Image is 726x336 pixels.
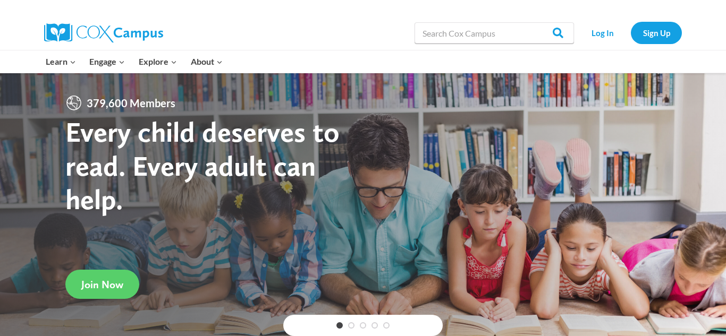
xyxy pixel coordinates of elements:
[579,22,682,44] nav: Secondary Navigation
[65,270,139,299] a: Join Now
[65,115,340,216] strong: Every child deserves to read. Every adult can help.
[383,322,390,329] a: 5
[631,22,682,44] a: Sign Up
[191,55,223,68] span: About
[39,50,229,73] nav: Primary Navigation
[348,322,354,329] a: 2
[81,278,123,291] span: Join Now
[579,22,626,44] a: Log In
[415,22,574,44] input: Search Cox Campus
[139,55,177,68] span: Explore
[360,322,366,329] a: 3
[336,322,343,329] a: 1
[372,322,378,329] a: 4
[46,55,76,68] span: Learn
[89,55,125,68] span: Engage
[82,94,180,111] span: 379,600 Members
[44,23,163,42] img: Cox Campus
